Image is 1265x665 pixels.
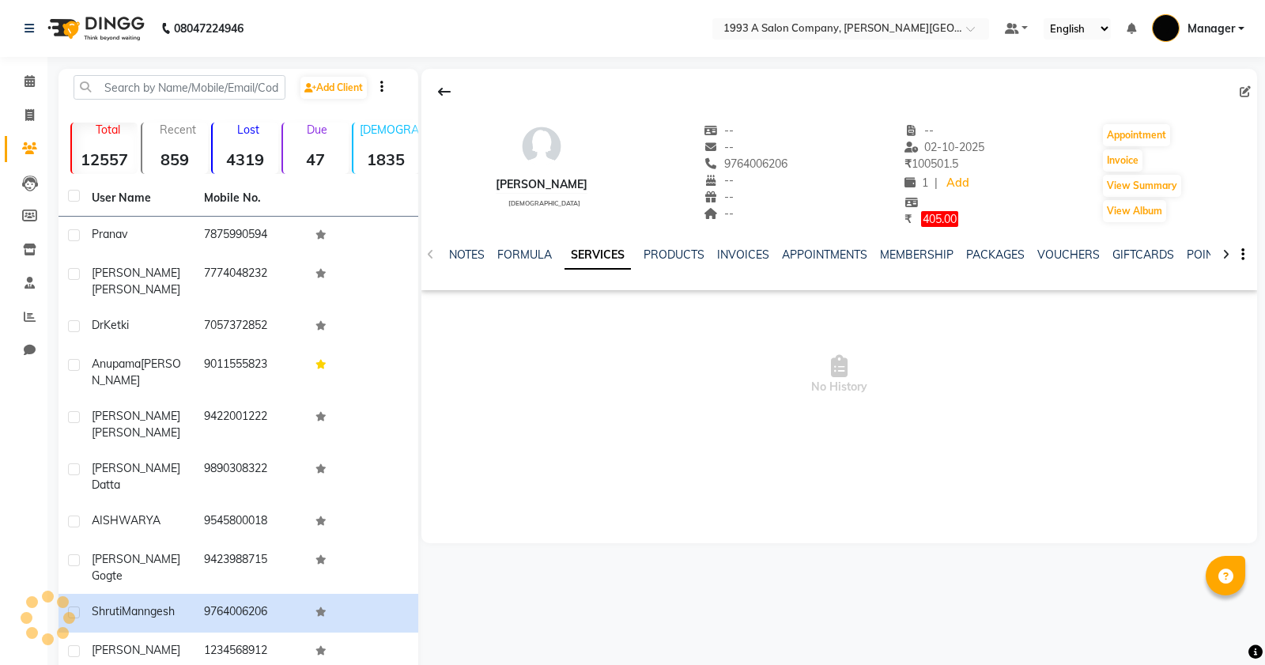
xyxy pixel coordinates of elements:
strong: 12557 [72,149,138,169]
strong: 859 [142,149,208,169]
td: 9423988715 [194,542,307,594]
span: Datta [92,478,120,492]
strong: 1835 [353,149,419,169]
img: logo [40,6,149,51]
a: PRODUCTS [644,247,704,262]
a: MEMBERSHIP [880,247,953,262]
span: -- [704,173,734,187]
a: Add Client [300,77,367,99]
span: Manager [1188,21,1235,37]
th: Mobile No. [194,180,307,217]
span: | [935,175,938,191]
span: -- [704,140,734,154]
span: pranav [92,227,127,241]
button: Invoice [1103,149,1142,172]
span: -- [704,190,734,204]
td: 9422001222 [194,399,307,451]
span: ₹ [904,157,912,171]
span: [PERSON_NAME] [92,282,180,297]
span: 9764006206 [704,157,787,171]
span: [PERSON_NAME] [92,266,180,280]
a: POINTS [1187,247,1227,262]
input: Search by Name/Mobile/Email/Code [74,75,285,100]
span: 02-10-2025 [904,140,985,154]
a: NOTES [449,247,485,262]
button: View Summary [1103,175,1181,197]
span: -- [904,123,935,138]
p: Lost [219,123,278,137]
span: [PERSON_NAME] [92,409,180,423]
button: View Album [1103,200,1166,222]
span: AISHWARYA [92,513,160,527]
a: INVOICES [717,247,769,262]
a: GIFTCARDS [1112,247,1174,262]
span: [PERSON_NAME] [92,425,180,440]
th: User Name [82,180,194,217]
td: 7057372852 [194,308,307,346]
span: [DEMOGRAPHIC_DATA] [508,199,580,207]
p: Recent [149,123,208,137]
span: Gogte [92,569,123,583]
span: [PERSON_NAME] [92,461,180,475]
strong: 4319 [213,149,278,169]
p: [DEMOGRAPHIC_DATA] [360,123,419,137]
span: No History [421,297,1257,455]
span: [PERSON_NAME] [92,552,180,566]
a: APPOINTMENTS [782,247,867,262]
span: -- [704,123,734,138]
span: Manngesh [122,604,175,618]
div: Back to Client [428,77,461,107]
span: Shruti [92,604,122,618]
p: Total [78,123,138,137]
span: 405.00 [921,211,958,227]
span: [PERSON_NAME] [92,643,180,657]
img: Manager [1152,14,1180,42]
a: SERVICES [565,241,631,270]
td: 7875990594 [194,217,307,255]
span: Ketki [104,318,129,332]
span: 100501.5 [904,157,958,171]
b: 08047224946 [174,6,244,51]
span: Anupama [92,357,141,371]
a: Add [944,172,972,195]
a: FORMULA [497,247,552,262]
td: 9890308322 [194,451,307,503]
span: -- [704,206,734,221]
a: VOUCHERS [1037,247,1100,262]
button: Appointment [1103,124,1170,146]
img: avatar [518,123,565,170]
div: [PERSON_NAME] [496,176,587,193]
a: PACKAGES [966,247,1025,262]
span: ₹ [904,212,912,226]
p: Due [286,123,349,137]
td: 9545800018 [194,503,307,542]
span: 1 [904,176,928,190]
strong: 47 [283,149,349,169]
td: 9764006206 [194,594,307,633]
td: 9011555823 [194,346,307,399]
span: Dr [92,318,104,332]
td: 7774048232 [194,255,307,308]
